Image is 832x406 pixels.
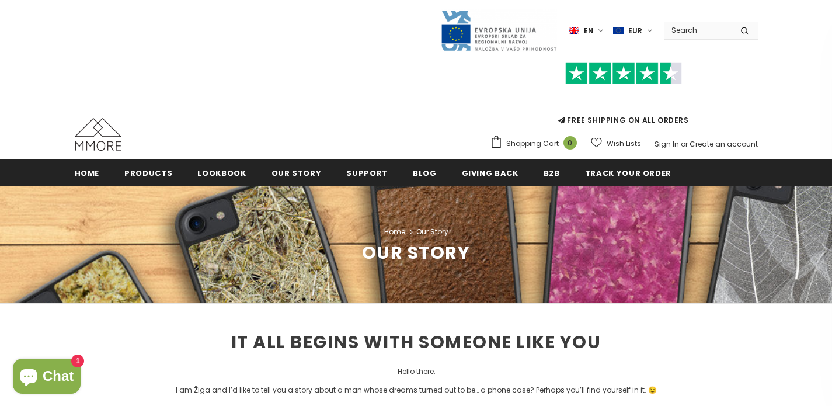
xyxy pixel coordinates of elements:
[231,329,601,355] span: IT ALL BEGINS WITH SOMEONE LIKE YOU
[506,138,559,150] span: Shopping Cart
[384,225,405,239] a: Home
[413,159,437,186] a: Blog
[413,168,437,179] span: Blog
[490,135,583,152] a: Shopping Cart 0
[271,159,322,186] a: Our Story
[569,26,579,36] img: i-lang-1.png
[681,139,688,149] span: or
[585,159,671,186] a: Track your order
[544,159,560,186] a: B2B
[124,168,172,179] span: Products
[591,133,641,154] a: Wish Lists
[271,168,322,179] span: Our Story
[362,240,471,265] span: Our Story
[607,138,641,150] span: Wish Lists
[440,9,557,52] img: Javni Razpis
[565,62,682,85] img: Trust Pilot Stars
[346,168,388,179] span: support
[124,159,172,186] a: Products
[628,25,642,37] span: EUR
[462,159,518,186] a: Giving back
[75,168,100,179] span: Home
[75,366,758,377] p: Hello there,
[584,25,593,37] span: en
[655,139,679,149] a: Sign In
[440,25,557,35] a: Javni Razpis
[9,359,84,397] inbox-online-store-chat: Shopify online store chat
[563,136,577,150] span: 0
[690,139,758,149] a: Create an account
[346,159,388,186] a: support
[75,118,121,151] img: MMORE Cases
[544,168,560,179] span: B2B
[197,159,246,186] a: Lookbook
[490,84,758,114] iframe: Customer reviews powered by Trustpilot
[664,22,732,39] input: Search Site
[490,67,758,125] span: FREE SHIPPING ON ALL ORDERS
[462,168,518,179] span: Giving back
[75,159,100,186] a: Home
[197,168,246,179] span: Lookbook
[585,168,671,179] span: Track your order
[416,225,448,239] span: Our Story
[75,384,758,396] p: I am Žiga and I’d like to tell you a story about a man whose dreams turned out to be… a phone cas...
